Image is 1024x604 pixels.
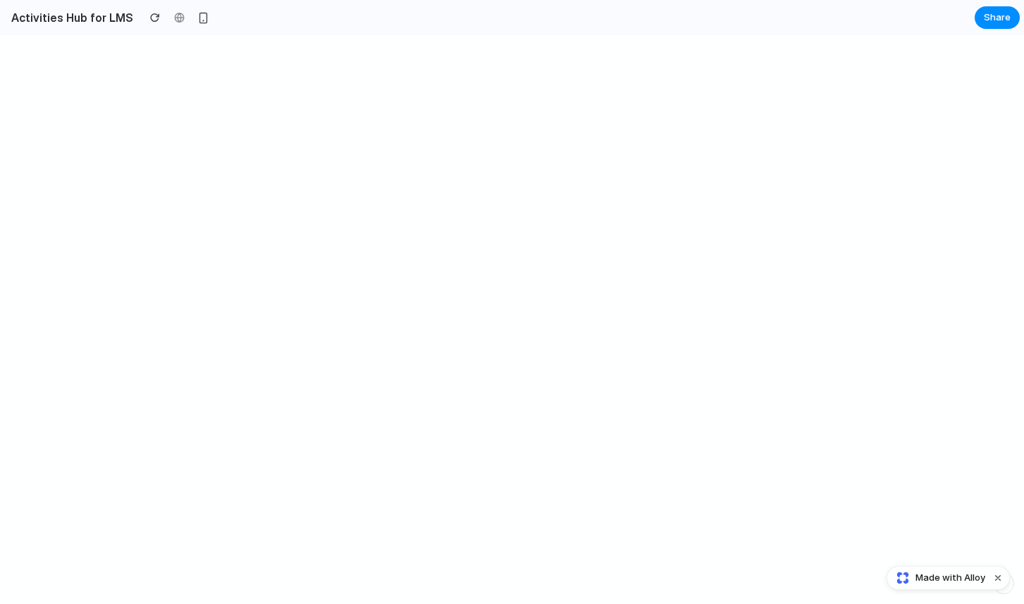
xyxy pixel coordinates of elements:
button: Share [975,6,1020,29]
span: Made with Alloy [915,571,985,585]
a: Made with Alloy [887,571,987,585]
button: Dismiss watermark [989,569,1006,586]
h2: Activities Hub for LMS [6,9,133,26]
span: Share [984,11,1011,25]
